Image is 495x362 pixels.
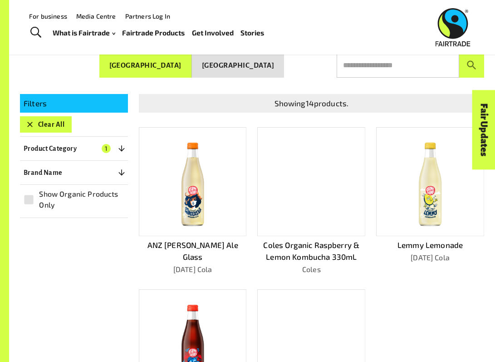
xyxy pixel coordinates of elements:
a: What is Fairtrade [53,26,115,39]
button: Product Category [20,140,128,157]
a: Get Involved [192,26,234,39]
p: Filters [24,98,124,109]
p: Coles Organic Raspberry & Lemon Kombucha 330mL [257,239,365,263]
p: Brand Name [24,167,63,178]
a: Media Centre [76,12,116,20]
p: [DATE] Cola [376,252,484,263]
p: [DATE] Cola [139,264,247,275]
a: For business [29,12,67,20]
img: Fairtrade Australia New Zealand logo [436,8,470,46]
a: Coles Organic Raspberry & Lemon Kombucha 330mLColes [257,127,365,274]
button: Brand Name [20,164,128,181]
p: Coles [257,264,365,275]
p: Lemmy Lemonade [376,239,484,251]
a: Stories [240,26,264,39]
p: Product Category [24,143,77,154]
span: 1 [102,144,111,153]
a: Partners Log In [125,12,170,20]
a: Fairtrade Products [122,26,185,39]
p: Showing 14 products. [142,98,480,109]
p: ANZ [PERSON_NAME] Ale Glass [139,239,247,263]
button: Clear All [20,116,72,133]
a: Lemmy Lemonade[DATE] Cola [376,127,484,274]
a: ANZ [PERSON_NAME] Ale Glass[DATE] Cola [139,127,247,274]
span: Show Organic Products Only [39,188,123,210]
button: [GEOGRAPHIC_DATA] [99,53,192,78]
button: [GEOGRAPHIC_DATA] [192,53,284,78]
a: Toggle Search [25,21,47,44]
